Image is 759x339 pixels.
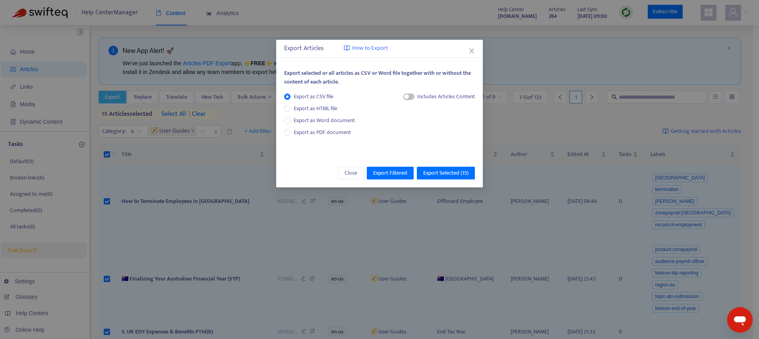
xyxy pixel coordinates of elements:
div: Includes Articles Content [417,92,475,101]
span: Export as CSV file [290,92,337,101]
span: Export as Word document [290,116,358,125]
button: Export Filtered [367,167,414,179]
button: Export Selected (15) [417,167,475,179]
span: Export Filtered [373,169,407,177]
span: Close [345,169,357,177]
span: Export selected or all articles as CSV or Word file together with or without the content of each ... [284,68,471,86]
span: Export Selected ( 15 ) [423,169,469,177]
span: close [469,48,475,54]
button: Close [467,47,476,55]
span: How to Export [352,44,388,53]
button: Close [338,167,364,179]
img: image-link [344,45,350,51]
span: Export as PDF document [294,128,351,137]
div: Export Articles [284,44,475,53]
span: Export as HTML file [290,104,341,113]
iframe: Button to launch messaging window [727,307,753,333]
a: How to Export [344,44,388,53]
